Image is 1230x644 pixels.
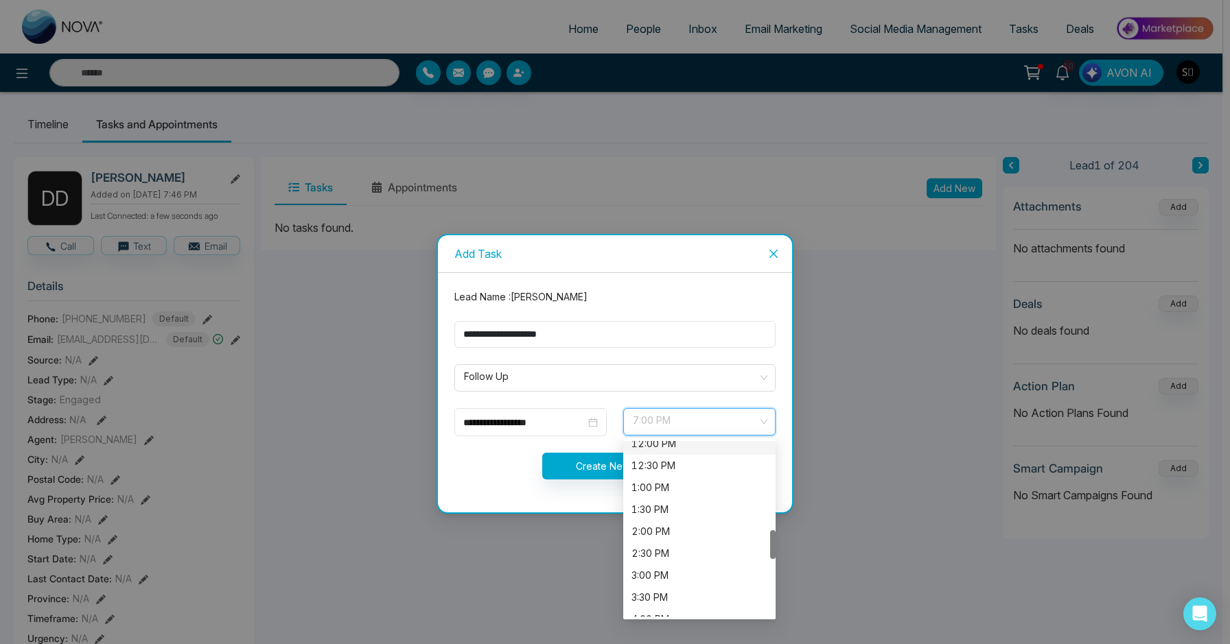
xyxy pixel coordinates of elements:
[631,524,767,539] div: 2:00 PM
[623,433,776,455] div: 12:00 PM
[623,477,776,499] div: 1:00 PM
[623,564,776,586] div: 3:00 PM
[623,586,776,608] div: 3:30 PM
[755,235,792,272] button: Close
[623,521,776,542] div: 2:00 PM
[446,289,784,305] div: Lead Name : [PERSON_NAME]
[623,542,776,564] div: 2:30 PM
[1183,597,1216,630] div: Open Intercom Messenger
[631,568,767,583] div: 3:00 PM
[631,590,767,605] div: 3:30 PM
[623,499,776,521] div: 1:30 PM
[633,410,766,433] span: 7:00 PM
[631,480,767,495] div: 1:00 PM
[623,455,776,477] div: 12:30 PM
[631,436,767,451] div: 12:00 PM
[464,366,766,390] span: Follow Up
[542,453,688,479] button: Create New Task
[623,608,776,630] div: 4:00 PM
[768,248,779,259] span: close
[454,246,776,261] div: Add Task
[631,612,767,627] div: 4:00 PM
[631,458,767,473] div: 12:30 PM
[631,502,767,517] div: 1:30 PM
[631,546,767,561] div: 2:30 PM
